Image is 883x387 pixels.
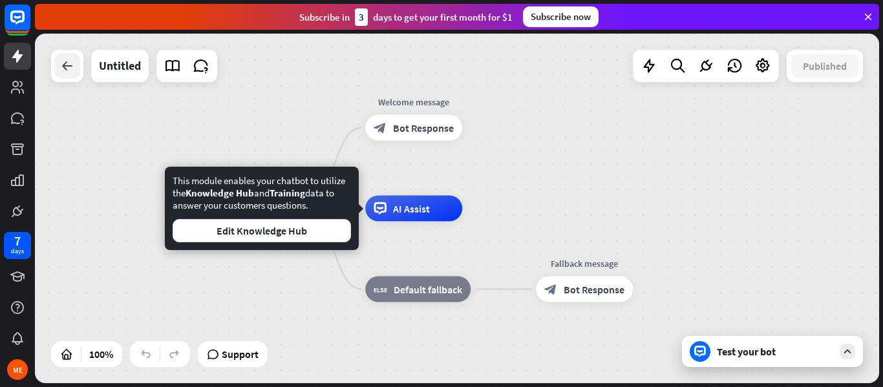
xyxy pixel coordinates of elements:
[717,345,833,358] div: Test your bot
[99,50,141,82] div: Untitled
[374,121,387,134] i: block_bot_response
[791,54,858,78] button: Published
[355,8,368,26] div: 3
[299,8,513,26] div: Subscribe in days to get your first month for $1
[394,283,462,296] span: Default fallback
[393,121,454,134] span: Bot Response
[186,187,254,199] span: Knowledge Hub
[85,344,117,364] div: 100%
[526,257,643,270] div: Fallback message
[173,174,351,242] div: This module enables your chatbot to utilize the and data to answer your customers questions.
[544,283,557,296] i: block_bot_response
[11,247,24,256] div: days
[356,96,472,109] div: Welcome message
[4,232,31,259] a: 7 days
[7,359,28,380] div: ME
[523,6,599,27] div: Subscribe now
[222,344,259,364] span: Support
[10,5,49,44] button: Open LiveChat chat widget
[270,187,305,199] span: Training
[14,235,21,247] div: 7
[393,202,430,215] span: AI Assist
[564,283,624,296] span: Bot Response
[173,219,351,242] button: Edit Knowledge Hub
[374,283,387,296] i: block_fallback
